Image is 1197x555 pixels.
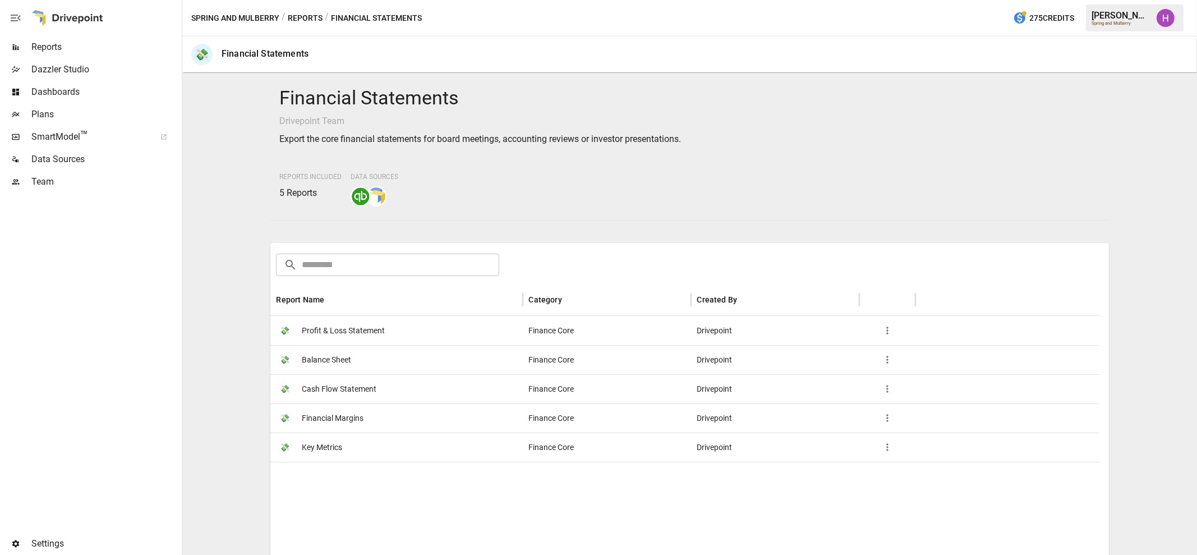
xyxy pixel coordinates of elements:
div: [PERSON_NAME] [1092,10,1150,21]
div: Drivepoint [691,316,859,345]
div: / [282,11,286,25]
span: ™ [80,129,88,143]
div: Finance Core [523,374,691,403]
span: Settings [31,537,179,551]
span: Team [31,175,179,189]
span: Data Sources [31,153,179,166]
div: Category [528,295,561,304]
button: Sort [738,292,754,308]
img: smart model [367,187,385,205]
div: Drivepoint [691,345,859,374]
span: Balance Sheet [302,346,351,374]
span: Financial Margins [302,404,363,433]
button: Sort [563,292,579,308]
img: quickbooks [352,187,370,205]
div: Finance Core [523,433,691,462]
div: Finance Core [523,345,691,374]
div: Created By [697,295,737,304]
div: Report Name [276,295,324,304]
span: 💸 [276,439,293,456]
span: SmartModel [31,130,148,144]
span: 💸 [276,380,293,397]
div: / [325,11,329,25]
div: Drivepoint [691,403,859,433]
span: Profit & Loss Statement [302,317,385,345]
span: Data Sources [351,173,398,181]
div: Drivepoint [691,374,859,403]
button: Harry Antonio [1150,2,1181,34]
button: Spring and Mulberry [191,11,279,25]
span: 275 Credits [1029,11,1074,25]
span: Reports Included [279,173,342,181]
button: Sort [325,292,341,308]
div: Financial Statements [222,48,309,59]
span: 💸 [276,410,293,426]
p: Drivepoint Team [279,114,1099,128]
div: Finance Core [523,403,691,433]
button: Reports [288,11,323,25]
div: 💸 [191,44,213,65]
span: 💸 [276,351,293,368]
span: Cash Flow Statement [302,375,376,403]
div: Finance Core [523,316,691,345]
span: Dazzler Studio [31,63,179,76]
span: Plans [31,108,179,121]
span: 💸 [276,322,293,339]
div: Drivepoint [691,433,859,462]
span: Dashboards [31,85,179,99]
span: Key Metrics [302,433,342,462]
div: Spring and Mulberry [1092,21,1150,26]
p: 5 Reports [279,186,342,200]
h4: Financial Statements [279,86,1099,110]
p: Export the core financial statements for board meetings, accounting reviews or investor presentat... [279,132,1099,146]
button: 275Credits [1009,8,1079,29]
img: Harry Antonio [1157,9,1175,27]
span: Reports [31,40,179,54]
